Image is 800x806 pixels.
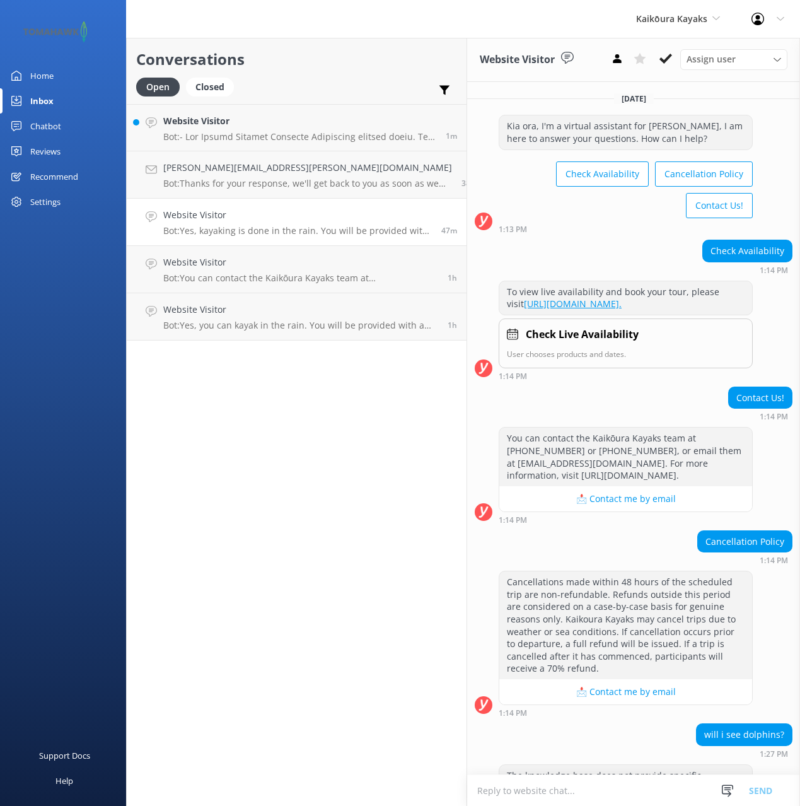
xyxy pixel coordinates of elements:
[499,571,752,679] div: Cancellations made within 48 hours of the scheduled trip are non-refundable. Refunds outside this...
[136,47,457,71] h2: Conversations
[499,373,527,380] strong: 1:14 PM
[524,298,622,310] a: [URL][DOMAIN_NAME].
[127,151,467,199] a: [PERSON_NAME][EMAIL_ADDRESS][PERSON_NAME][DOMAIN_NAME]Bot:Thanks for your response, we'll get bac...
[507,348,745,360] p: User chooses products and dates.
[636,13,707,25] span: Kaikōura Kayaks
[30,114,61,139] div: Chatbot
[127,199,467,246] a: Website VisitorBot:Yes, kayaking is done in the rain. You will be provided with a shell layer, we...
[30,88,54,114] div: Inbox
[136,79,186,93] a: Open
[30,63,54,88] div: Home
[556,161,649,187] button: Check Availability
[163,131,436,143] p: Bot: - Lor Ipsumd Sitamet Consecte Adipiscing elitsed doeiu. Tem inci-utla etdoloremagn, aliqu en...
[163,225,432,237] p: Bot: Yes, kayaking is done in the rain. You will be provided with a shell layer, wet shoes, and a...
[163,320,438,331] p: Bot: Yes, you can kayak in the rain. You will be provided with a shell layer, wet shoes, and a ne...
[703,240,792,262] div: Check Availability
[499,679,752,704] button: 📩 Contact me by email
[499,225,753,233] div: Sep 15 2025 03:13pm (UTC +12:00) Pacific/Auckland
[30,139,61,164] div: Reviews
[448,272,457,283] span: Sep 15 2025 03:10pm (UTC +12:00) Pacific/Auckland
[499,515,753,524] div: Sep 15 2025 03:14pm (UTC +12:00) Pacific/Auckland
[39,743,90,768] div: Support Docs
[687,52,736,66] span: Assign user
[499,517,527,524] strong: 1:14 PM
[760,751,788,758] strong: 1:27 PM
[30,164,78,189] div: Recommend
[760,267,788,274] strong: 1:14 PM
[461,178,477,189] span: Sep 15 2025 03:36pm (UTC +12:00) Pacific/Auckland
[697,556,792,564] div: Sep 15 2025 03:14pm (UTC +12:00) Pacific/Auckland
[760,557,788,564] strong: 1:14 PM
[127,246,467,293] a: Website VisitorBot:You can contact the Kaikōura Kayaks team at [PHONE_NUMBER] or [PHONE_NUMBER], ...
[127,293,467,341] a: Website VisitorBot:Yes, you can kayak in the rain. You will be provided with a shell layer, wet s...
[448,320,457,330] span: Sep 15 2025 02:54pm (UTC +12:00) Pacific/Auckland
[163,161,452,175] h4: [PERSON_NAME][EMAIL_ADDRESS][PERSON_NAME][DOMAIN_NAME]
[499,371,753,380] div: Sep 15 2025 03:14pm (UTC +12:00) Pacific/Auckland
[30,189,61,214] div: Settings
[163,303,438,317] h4: Website Visitor
[696,749,792,758] div: Sep 15 2025 03:27pm (UTC +12:00) Pacific/Auckland
[499,281,752,315] div: To view live availability and book your tour, please visit
[499,486,752,511] button: 📩 Contact me by email
[55,768,73,793] div: Help
[680,49,787,69] div: Assign User
[499,115,752,149] div: Kia ora, I'm a virtual assistant for [PERSON_NAME], I am here to answer your questions. How can I...
[163,178,452,189] p: Bot: Thanks for your response, we'll get back to you as soon as we can during opening hours.
[614,93,654,104] span: [DATE]
[163,114,436,128] h4: Website Visitor
[698,531,792,552] div: Cancellation Policy
[480,52,555,68] h3: Website Visitor
[499,428,752,486] div: You can contact the Kaikōura Kayaks team at [PHONE_NUMBER] or [PHONE_NUMBER], or email them at [E...
[760,413,788,421] strong: 1:14 PM
[499,226,527,233] strong: 1:13 PM
[136,78,180,96] div: Open
[526,327,639,343] h4: Check Live Availability
[697,724,792,745] div: will i see dolphins?
[686,193,753,218] button: Contact Us!
[499,710,527,717] strong: 1:14 PM
[163,255,438,269] h4: Website Visitor
[441,225,457,236] span: Sep 15 2025 03:28pm (UTC +12:00) Pacific/Auckland
[186,79,240,93] a: Closed
[446,131,457,141] span: Sep 15 2025 04:13pm (UTC +12:00) Pacific/Auckland
[499,708,753,717] div: Sep 15 2025 03:14pm (UTC +12:00) Pacific/Auckland
[127,104,467,151] a: Website VisitorBot:- Lor Ipsumd Sitamet Consecte Adipiscing elitsed doeiu. Tem inci-utla etdolore...
[163,208,432,222] h4: Website Visitor
[655,161,753,187] button: Cancellation Policy
[186,78,234,96] div: Closed
[702,266,792,274] div: Sep 15 2025 03:14pm (UTC +12:00) Pacific/Auckland
[728,412,792,421] div: Sep 15 2025 03:14pm (UTC +12:00) Pacific/Auckland
[163,272,438,284] p: Bot: You can contact the Kaikōura Kayaks team at [PHONE_NUMBER] or [PHONE_NUMBER], or email them ...
[729,387,792,409] div: Contact Us!
[19,21,91,42] img: 2-1647550015.png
